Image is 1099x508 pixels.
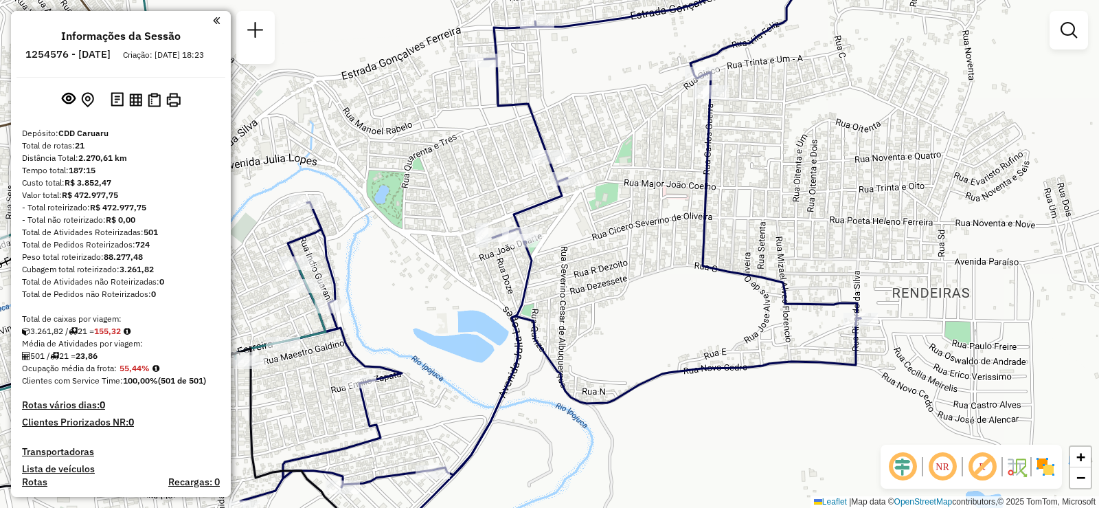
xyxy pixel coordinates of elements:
strong: 23,86 [76,351,98,361]
strong: 55,44% [120,363,150,373]
img: Fluxo de ruas [1006,456,1028,478]
strong: 21 [75,140,84,151]
button: Visualizar relatório de Roteirização [126,90,145,109]
h4: Informações da Sessão [61,30,181,43]
strong: 0 [100,399,105,411]
strong: R$ 472.977,75 [90,202,146,212]
h4: Transportadoras [22,446,220,458]
div: Peso total roteirizado: [22,251,220,263]
em: Média calculada utilizando a maior ocupação (%Peso ou %Cubagem) de cada rota da sessão. Rotas cro... [152,364,159,373]
a: Leaflet [814,497,847,507]
div: Total de Pedidos não Roteirizados: [22,288,220,300]
strong: (501 de 501) [158,375,206,386]
div: 3.261,82 / 21 = [22,325,220,338]
div: Custo total: [22,177,220,189]
strong: 0 [159,276,164,287]
div: Depósito: [22,127,220,140]
div: - Total não roteirizado: [22,214,220,226]
span: Clientes com Service Time: [22,375,123,386]
div: Criação: [DATE] 18:23 [117,49,209,61]
div: Total de caixas por viagem: [22,313,220,325]
i: Cubagem total roteirizado [22,327,30,335]
h4: Clientes Priorizados NR: [22,417,220,428]
img: Exibir/Ocultar setores [1034,456,1056,478]
strong: 88.277,48 [104,252,143,262]
div: Cubagem total roteirizado: [22,263,220,276]
strong: R$ 472.977,75 [62,190,118,200]
strong: 155,32 [94,326,121,336]
strong: 3.261,82 [120,264,154,274]
span: | [849,497,851,507]
div: Total de Atividades Roteirizadas: [22,226,220,239]
strong: 0 [128,416,134,428]
button: Visualizar Romaneio [145,90,163,110]
strong: 724 [135,239,150,250]
h4: Rotas vários dias: [22,399,220,411]
span: Ocultar deslocamento [886,450,919,483]
a: Zoom in [1070,447,1091,467]
h4: Recargas: 0 [168,476,220,488]
div: Total de Atividades não Roteirizadas: [22,276,220,288]
a: Clique aqui para minimizar o painel [213,12,220,28]
div: Valor total: [22,189,220,201]
strong: 187:15 [69,165,95,175]
strong: 0 [151,289,156,299]
a: Rotas [22,476,47,488]
button: Logs desbloquear sessão [108,89,126,111]
a: Exibir filtros [1055,16,1083,44]
strong: 100,00% [123,375,158,386]
h6: 1254576 - [DATE] [25,48,111,60]
button: Exibir sessão original [59,89,78,111]
span: − [1076,469,1085,486]
i: Total de rotas [69,327,78,335]
div: Média de Atividades por viagem: [22,338,220,350]
a: OpenStreetMap [894,497,953,507]
i: Total de rotas [50,352,59,360]
i: Meta Caixas/viagem: 156,78 Diferença: -1,46 [124,327,131,335]
i: Total de Atividades [22,352,30,360]
div: Distância Total: [22,152,220,164]
div: Tempo total: [22,164,220,177]
div: Total de rotas: [22,140,220,152]
button: Imprimir Rotas [163,90,183,110]
a: Zoom out [1070,467,1091,488]
div: 501 / 21 = [22,350,220,362]
strong: R$ 3.852,47 [65,177,111,188]
div: Map data © contributors,© 2025 TomTom, Microsoft [811,496,1099,508]
h4: Lista de veículos [22,463,220,475]
span: Ocupação média da frota: [22,363,117,373]
button: Centralizar mapa no depósito ou ponto de apoio [78,89,97,111]
span: Ocultar NR [926,450,959,483]
div: - Total roteirizado: [22,201,220,214]
strong: R$ 0,00 [106,214,135,225]
div: Total de Pedidos Roteirizados: [22,239,220,251]
strong: 2.270,61 km [78,153,127,163]
span: + [1076,448,1085,465]
span: Exibir rótulo [966,450,999,483]
a: Nova sessão e pesquisa [242,16,269,47]
strong: CDD Caruaru [58,128,109,138]
strong: 501 [144,227,158,237]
